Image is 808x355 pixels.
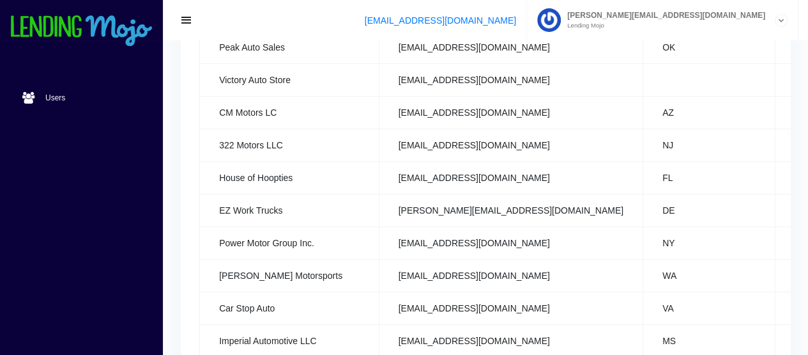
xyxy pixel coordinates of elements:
td: NY [643,227,775,260]
td: [PERSON_NAME][EMAIL_ADDRESS][DOMAIN_NAME] [379,194,643,227]
td: AZ [643,97,775,129]
td: Victory Auto Store [200,64,379,97]
td: [EMAIL_ADDRESS][DOMAIN_NAME] [379,31,643,64]
td: OK [643,31,775,64]
td: Car Stop Auto [200,292,379,325]
td: [EMAIL_ADDRESS][DOMAIN_NAME] [379,97,643,129]
td: [EMAIL_ADDRESS][DOMAIN_NAME] [379,227,643,260]
td: CM Motors LC [200,97,379,129]
span: [PERSON_NAME][EMAIL_ADDRESS][DOMAIN_NAME] [561,12,765,19]
td: House of Hoopties [200,162,379,194]
img: logo-small.png [10,15,153,47]
td: DE [643,194,775,227]
td: [EMAIL_ADDRESS][DOMAIN_NAME] [379,162,643,194]
small: Lending Mojo [561,22,765,29]
td: Power Motor Group Inc. [200,227,379,260]
td: EZ Work Trucks [200,194,379,227]
td: [EMAIL_ADDRESS][DOMAIN_NAME] [379,129,643,162]
span: Users [45,94,65,102]
td: [EMAIL_ADDRESS][DOMAIN_NAME] [379,64,643,97]
td: 322 Motors LLC [200,129,379,162]
td: WA [643,260,775,292]
td: Peak Auto Sales [200,31,379,64]
td: [PERSON_NAME] Motorsports [200,260,379,292]
a: [EMAIL_ADDRESS][DOMAIN_NAME] [365,15,516,26]
td: NJ [643,129,775,162]
td: [EMAIL_ADDRESS][DOMAIN_NAME] [379,260,643,292]
img: Profile image [537,8,561,32]
td: VA [643,292,775,325]
td: FL [643,162,775,194]
td: [EMAIL_ADDRESS][DOMAIN_NAME] [379,292,643,325]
